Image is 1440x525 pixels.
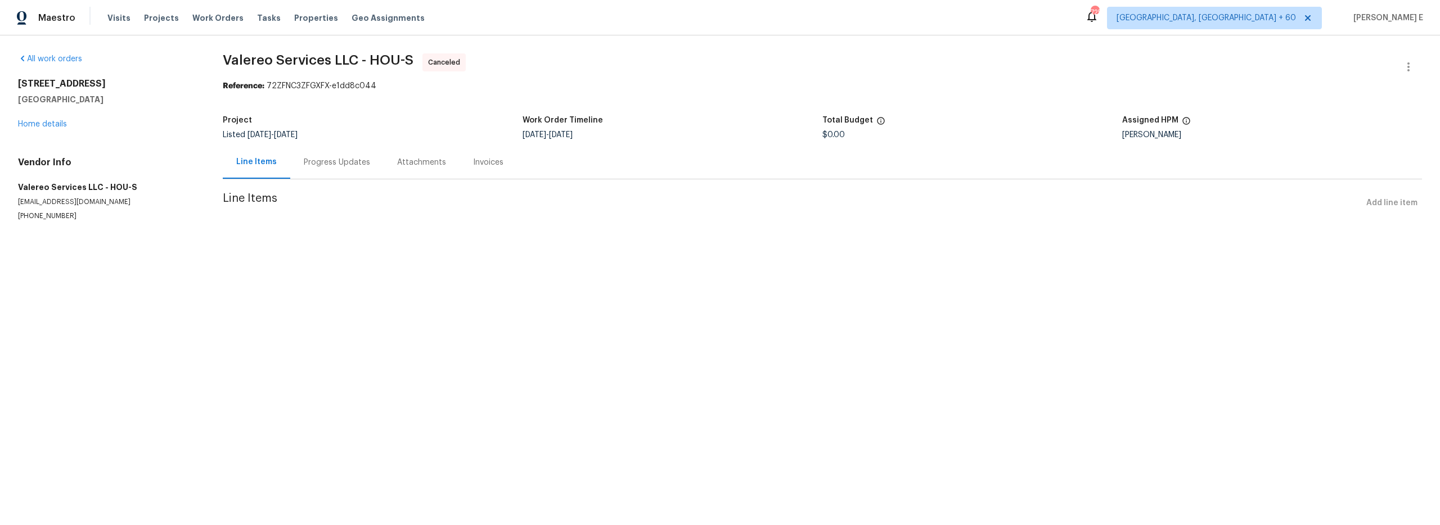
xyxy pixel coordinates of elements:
a: All work orders [18,55,82,63]
div: Invoices [473,157,503,168]
span: - [247,131,298,139]
span: Properties [294,12,338,24]
span: - [523,131,573,139]
span: Canceled [428,57,465,68]
span: Geo Assignments [352,12,425,24]
div: [PERSON_NAME] [1122,131,1422,139]
span: [DATE] [247,131,271,139]
span: Valereo Services LLC - HOU-S [223,53,413,67]
div: 72ZFNC3ZFGXFX-e1dd8c044 [223,80,1422,92]
span: Visits [107,12,130,24]
span: [PERSON_NAME] E [1349,12,1423,24]
h5: Valereo Services LLC - HOU-S [18,182,196,193]
h5: Work Order Timeline [523,116,603,124]
h4: Vendor Info [18,157,196,168]
h5: [GEOGRAPHIC_DATA] [18,94,196,105]
span: Listed [223,131,298,139]
span: [DATE] [523,131,546,139]
h2: [STREET_ADDRESS] [18,78,196,89]
p: [PHONE_NUMBER] [18,211,196,221]
span: [DATE] [274,131,298,139]
span: $0.00 [822,131,845,139]
span: [DATE] [549,131,573,139]
h5: Total Budget [822,116,873,124]
span: Projects [144,12,179,24]
span: Work Orders [192,12,244,24]
p: [EMAIL_ADDRESS][DOMAIN_NAME] [18,197,196,207]
h5: Project [223,116,252,124]
a: Home details [18,120,67,128]
div: Progress Updates [304,157,370,168]
div: Attachments [397,157,446,168]
span: Tasks [257,14,281,22]
div: 725 [1091,7,1099,18]
span: The total cost of line items that have been proposed by Opendoor. This sum includes line items th... [876,116,885,131]
span: [GEOGRAPHIC_DATA], [GEOGRAPHIC_DATA] + 60 [1117,12,1296,24]
span: Maestro [38,12,75,24]
div: Line Items [236,156,277,168]
b: Reference: [223,82,264,90]
h5: Assigned HPM [1122,116,1178,124]
span: Line Items [223,193,1362,214]
span: The hpm assigned to this work order. [1182,116,1191,131]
